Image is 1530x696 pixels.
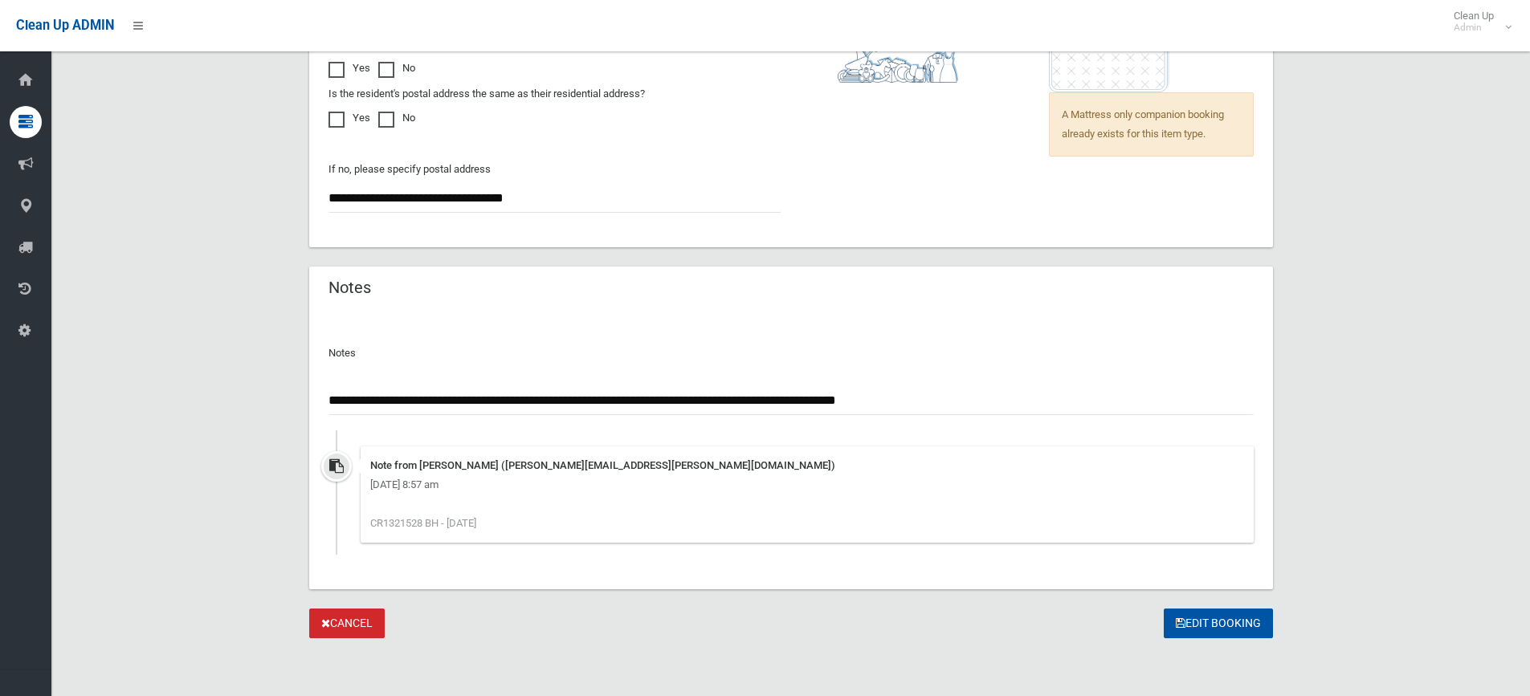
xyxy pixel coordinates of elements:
img: b13cc3517677393f34c0a387616ef184.png [838,47,958,83]
header: Notes [309,272,390,303]
span: Household Goods/Loose Items* [814,27,989,83]
label: Yes [328,59,370,78]
div: Note from [PERSON_NAME] ([PERSON_NAME][EMAIL_ADDRESS][PERSON_NAME][DOMAIN_NAME]) [370,456,1244,475]
label: Is the resident's postal address the same as their residential address? [328,84,645,104]
small: Admin [1454,22,1494,34]
img: e7408bece873d2c1783593a074e5cb2f.png [1049,21,1169,92]
span: CR1321528 BH - [DATE] [370,517,476,529]
label: If no, please specify postal address [328,160,491,179]
div: [DATE] 8:57 am [370,475,1244,495]
span: Clean Up ADMIN [16,18,114,33]
button: Edit Booking [1164,608,1273,638]
span: A Mattress only companion booking already exists for this item type. [1049,92,1254,157]
i: ? [838,31,989,83]
p: Notes [328,344,1254,363]
label: No [378,59,415,78]
label: No [378,108,415,128]
span: Clean Up [1446,10,1510,34]
a: Cancel [309,608,385,638]
label: Yes [328,108,370,128]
